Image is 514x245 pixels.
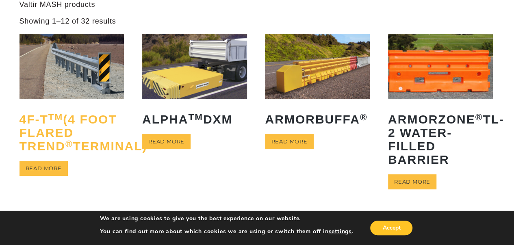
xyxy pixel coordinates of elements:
p: Showing 1–12 of 32 results [20,17,116,26]
a: Read more about “ArmorZone® TL-2 Water-Filled Barrier” [388,174,436,189]
a: Read more about “ALPHATM DXM” [142,134,191,149]
a: ArmorZone®TL-2 Water-Filled Barrier [388,34,493,172]
button: settings [328,228,351,235]
a: 4F-TTM(4 Foot Flared TREND®Terminal) [20,34,124,159]
h2: ArmorBuffa [265,106,370,132]
a: ALPHATMDXM [142,34,247,132]
sup: ® [475,112,483,122]
a: Read more about “4F-TTM (4 Foot Flared TREND® Terminal)” [20,161,68,176]
sup: ® [65,139,73,149]
p: We are using cookies to give you the best experience on our website. [100,215,354,222]
h2: 4F-T (4 Foot Flared TREND Terminal) [20,106,124,159]
a: ArmorBuffa® [265,34,370,132]
h2: ArmorZone TL-2 Water-Filled Barrier [388,106,493,172]
sup: ® [360,112,368,122]
h2: ALPHA DXM [142,106,247,132]
sup: TM [188,112,203,122]
a: Read more about “ArmorBuffa®” [265,134,313,149]
sup: TM [48,112,63,122]
button: Accept [370,221,412,235]
p: You can find out more about which cookies we are using or switch them off in . [100,228,354,235]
